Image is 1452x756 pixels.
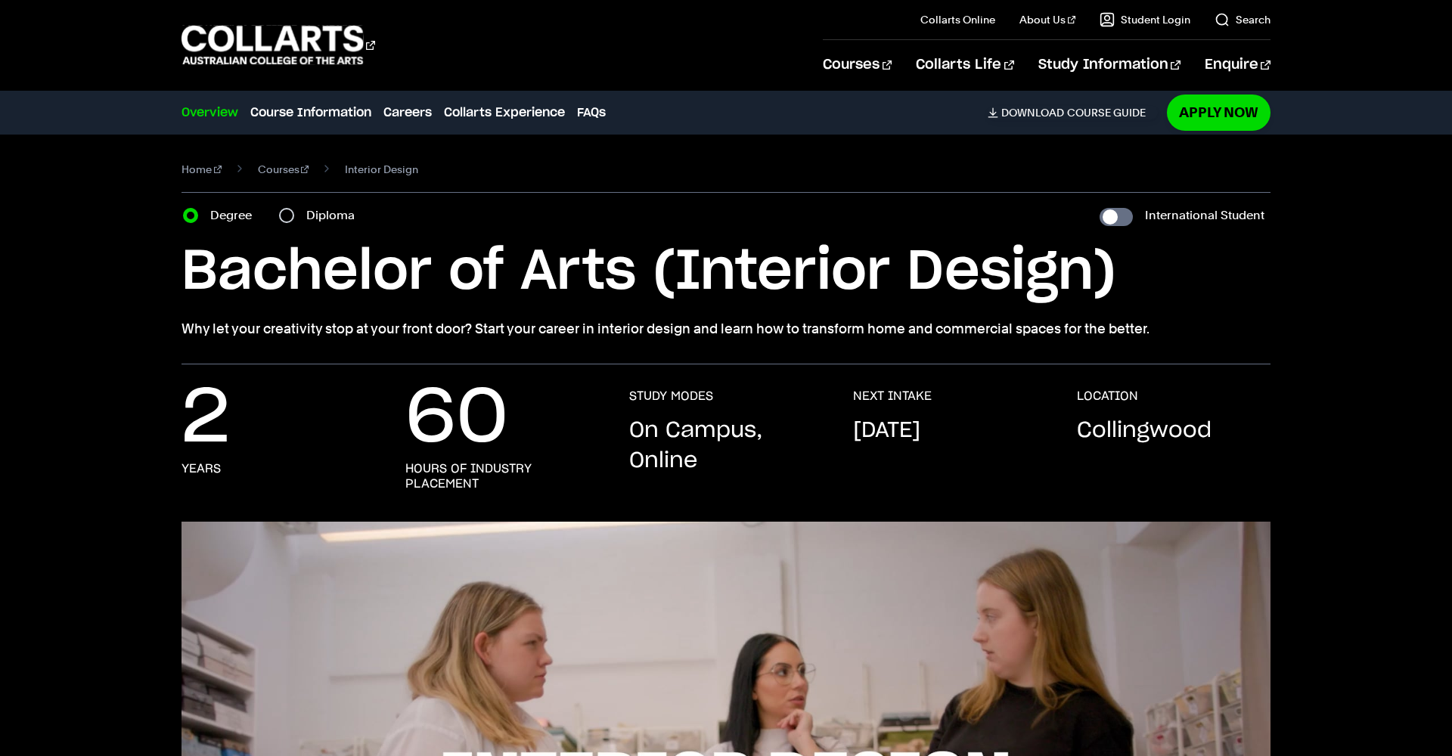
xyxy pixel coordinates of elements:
[1077,389,1138,404] h3: LOCATION
[823,40,892,90] a: Courses
[1145,205,1264,226] label: International Student
[1038,40,1181,90] a: Study Information
[1215,12,1270,27] a: Search
[181,23,375,67] div: Go to homepage
[988,106,1158,119] a: DownloadCourse Guide
[250,104,371,122] a: Course Information
[181,461,221,476] h3: years
[181,104,238,122] a: Overview
[1001,106,1064,119] span: Download
[1205,40,1270,90] a: Enquire
[1019,12,1075,27] a: About Us
[853,416,920,446] p: [DATE]
[306,205,364,226] label: Diploma
[629,389,713,404] h3: STUDY MODES
[405,389,508,449] p: 60
[1100,12,1190,27] a: Student Login
[629,416,823,476] p: On Campus, Online
[181,238,1270,306] h1: Bachelor of Arts (Interior Design)
[916,40,1013,90] a: Collarts Life
[345,159,418,180] span: Interior Design
[853,389,932,404] h3: NEXT INTAKE
[258,159,309,180] a: Courses
[1077,416,1212,446] p: Collingwood
[181,318,1270,339] p: Why let your creativity stop at your front door? Start your career in interior design and learn h...
[920,12,995,27] a: Collarts Online
[210,205,261,226] label: Degree
[577,104,606,122] a: FAQs
[181,159,222,180] a: Home
[181,389,230,449] p: 2
[1167,94,1270,130] a: Apply Now
[405,461,599,491] h3: hours of industry placement
[383,104,432,122] a: Careers
[444,104,565,122] a: Collarts Experience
